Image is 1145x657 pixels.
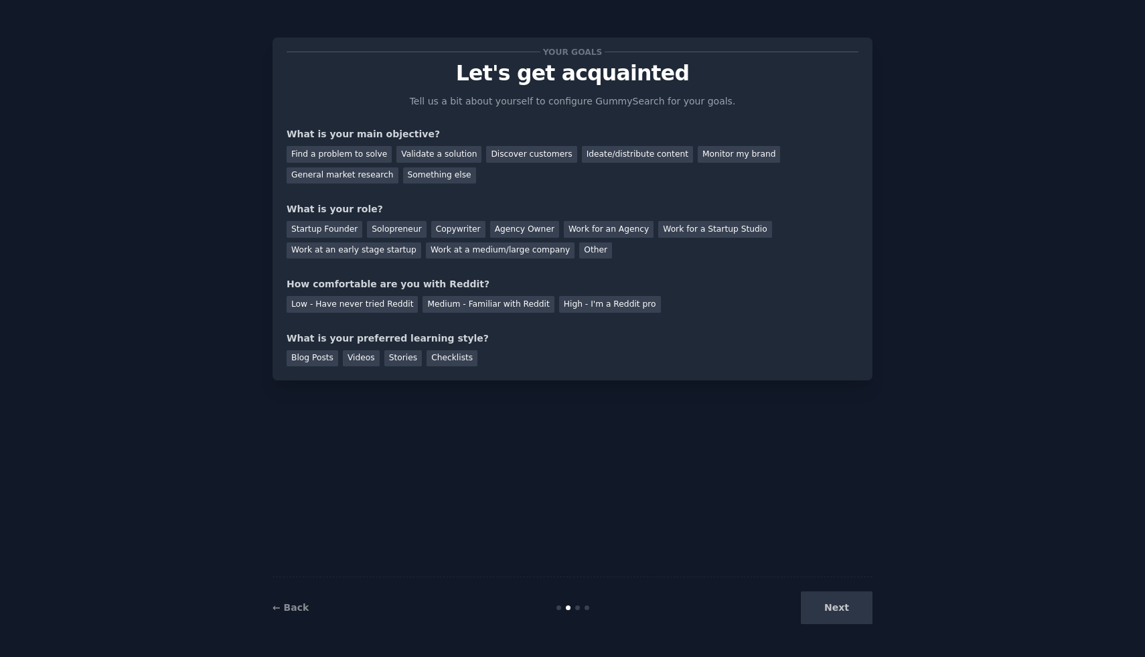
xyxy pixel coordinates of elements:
div: Work at an early stage startup [287,242,421,259]
div: Videos [343,350,380,367]
div: Medium - Familiar with Reddit [423,296,554,313]
div: Stories [384,350,422,367]
div: Validate a solution [396,146,481,163]
div: Startup Founder [287,221,362,238]
div: General market research [287,167,398,184]
div: Low - Have never tried Reddit [287,296,418,313]
div: Discover customers [486,146,577,163]
div: How comfortable are you with Reddit? [287,277,858,291]
div: Ideate/distribute content [582,146,693,163]
div: Find a problem to solve [287,146,392,163]
div: Monitor my brand [698,146,780,163]
div: Something else [403,167,476,184]
div: Work for an Agency [564,221,654,238]
a: ← Back [273,602,309,613]
div: Agency Owner [490,221,559,238]
span: Your goals [540,45,605,59]
div: What is your role? [287,202,858,216]
p: Let's get acquainted [287,62,858,85]
div: Checklists [427,350,477,367]
div: Solopreneur [367,221,426,238]
div: Copywriter [431,221,485,238]
div: Other [579,242,612,259]
div: High - I'm a Reddit pro [559,296,661,313]
div: Work for a Startup Studio [658,221,771,238]
p: Tell us a bit about yourself to configure GummySearch for your goals. [404,94,741,108]
div: Work at a medium/large company [426,242,575,259]
div: What is your preferred learning style? [287,332,858,346]
div: Blog Posts [287,350,338,367]
div: What is your main objective? [287,127,858,141]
